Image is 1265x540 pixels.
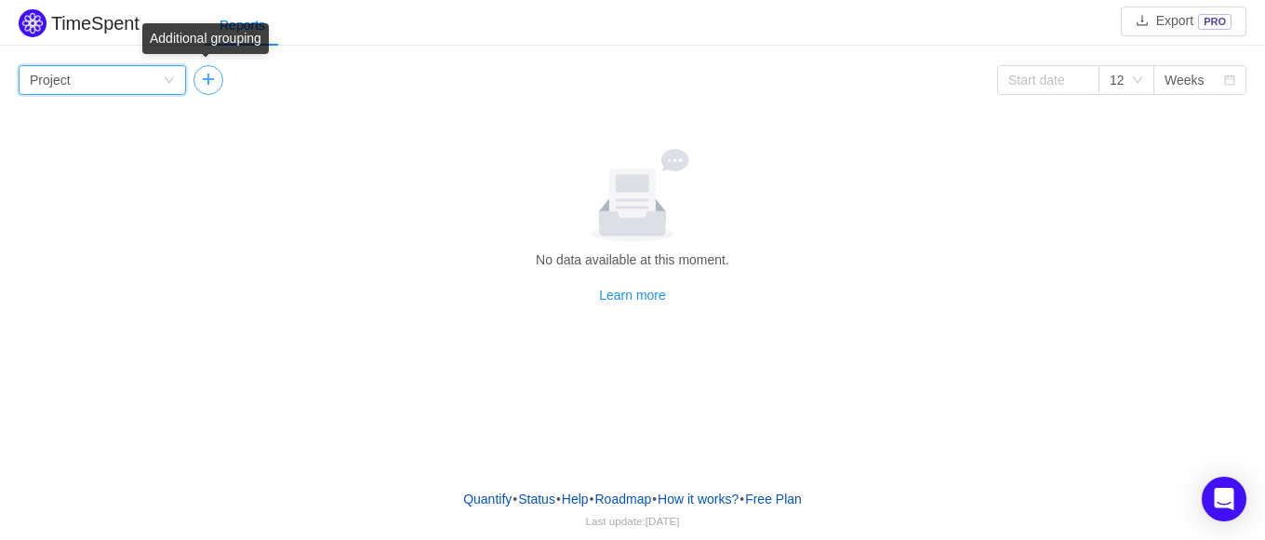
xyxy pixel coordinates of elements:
a: Help [561,485,590,513]
i: icon: calendar [1224,74,1235,88]
span: • [652,492,657,506]
a: Quantify [462,485,513,513]
span: • [556,492,561,506]
div: Additional grouping [142,23,269,54]
div: Reports [205,5,280,47]
i: icon: down [164,74,175,88]
a: Status [517,485,556,513]
div: Project [30,66,71,94]
div: 12 [1110,66,1125,94]
input: Start date [997,65,1099,95]
span: No data available at this moment. [536,252,729,267]
a: Roadmap [594,485,653,513]
h2: TimeSpent [51,13,140,34]
button: icon: downloadExportPRO [1121,7,1246,36]
span: Last update: [586,515,680,527]
span: [DATE] [646,515,680,527]
span: • [590,492,594,506]
button: icon: plus [193,65,223,95]
img: Quantify logo [19,9,47,37]
span: • [739,492,744,506]
button: Free Plan [744,485,803,513]
button: How it works? [657,485,739,513]
a: Learn more [599,288,666,303]
div: Weeks [1165,66,1205,94]
i: icon: down [1132,74,1143,88]
div: Open Intercom Messenger [1202,477,1246,521]
span: • [513,492,517,506]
